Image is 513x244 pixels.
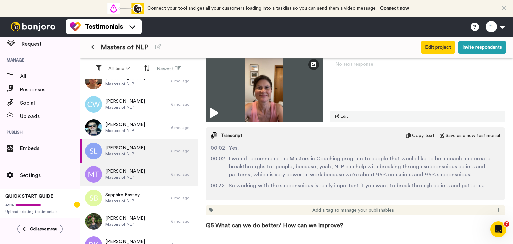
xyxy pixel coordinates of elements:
a: [PERSON_NAME]Masters of NLP6 mo. ago [80,210,198,233]
button: All time [104,63,134,75]
img: cw.png [85,96,102,113]
span: Masters of NLP [105,151,145,157]
span: Q5 What can we do better/ How can we improve? [206,221,343,230]
span: Responses [20,86,80,94]
span: [PERSON_NAME] [105,168,145,175]
span: Add a tag to manage your publishables [312,207,394,214]
span: Sapphire Bassey [105,192,140,198]
a: [PERSON_NAME]Masters of NLP6 mo. ago [80,69,198,93]
span: Masters of NLP [105,175,145,180]
span: 00:02 [211,155,225,179]
img: transcript.svg [211,132,217,139]
span: Collapse menu [30,226,57,232]
button: Invite respondents [458,41,506,54]
span: Social [20,99,80,107]
span: Settings [20,171,80,179]
img: 52049ae0-ba93-4f20-82f7-1ec23bbed290.jpeg [85,119,102,136]
div: 6 mo. ago [171,148,194,154]
span: Request [22,40,80,48]
span: [PERSON_NAME] [105,145,145,151]
span: Yes. [229,144,239,152]
button: Edit project [421,41,455,54]
span: Masters of NLP [105,128,145,133]
span: 00:32 [211,181,225,190]
img: cc91d4c8-a7fb-4350-8d66-e604aa16678e.jpeg [85,213,102,230]
div: 6 mo. ago [171,102,194,107]
a: [PERSON_NAME]Masters of NLP6 mo. ago [80,93,198,116]
div: 6 mo. ago [171,219,194,224]
img: sb.png [85,190,102,206]
span: 00:02 [211,144,225,152]
a: [PERSON_NAME]Masters of NLP6 mo. ago [80,139,198,163]
span: Connect your tool and get all your customers loading into a tasklist so you can send them a video... [147,6,377,11]
span: Upload existing testimonials [5,209,75,214]
button: Newest [153,62,185,75]
img: tm-color.svg [70,21,81,32]
span: Masters of NLP [105,105,145,110]
span: So working with the subconscious is really important if you want to break through beliefs and pat... [229,181,484,190]
span: I would recommend the Masters in Coaching program to people that would like to be a coach and cre... [229,155,500,179]
iframe: Intercom live chat [490,221,506,237]
span: No text response [335,62,373,67]
span: Uploads [20,112,80,120]
a: Connect now [380,6,409,11]
span: [PERSON_NAME] [105,121,145,128]
div: 6 mo. ago [171,125,194,130]
span: Save as a new testimonial [446,132,500,139]
span: QUICK START GUIDE [5,194,53,199]
span: Masters of NLP [105,198,140,204]
div: Tooltip anchor [74,202,80,208]
span: Masters of NLP [105,222,145,227]
span: Masters of NLP [105,81,145,87]
img: bj-logo-header-white.svg [8,22,58,31]
a: [PERSON_NAME]Masters of NLP6 mo. ago [80,163,198,186]
span: Masters of NLP [101,43,149,52]
a: [PERSON_NAME]Masters of NLP6 mo. ago [80,116,198,139]
img: sl.png [85,143,102,159]
div: 6 mo. ago [171,172,194,177]
span: Embeds [20,144,80,152]
img: c0eeb1b4-e1eb-4eda-9e05-5a8ed435d62f-thumbnail_full-1739434225.jpg [206,55,323,122]
span: Transcript [221,132,242,139]
img: mt.png [85,166,102,183]
span: All [20,72,80,80]
div: 6 mo. ago [171,195,194,201]
span: Copy text [412,132,434,139]
div: 6 mo. ago [171,78,194,84]
a: Sapphire BasseyMasters of NLP6 mo. ago [80,186,198,210]
span: 42% [5,202,14,208]
span: 7 [504,221,509,227]
span: [PERSON_NAME] [105,215,145,222]
span: Testimonials [85,22,123,31]
button: Collapse menu [17,225,63,233]
span: [PERSON_NAME] [105,98,145,105]
div: animation [107,3,144,14]
img: 2e15b14f-7994-4c5d-9275-484be3c76f67.jpeg [85,73,102,89]
span: Edit [341,114,348,119]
